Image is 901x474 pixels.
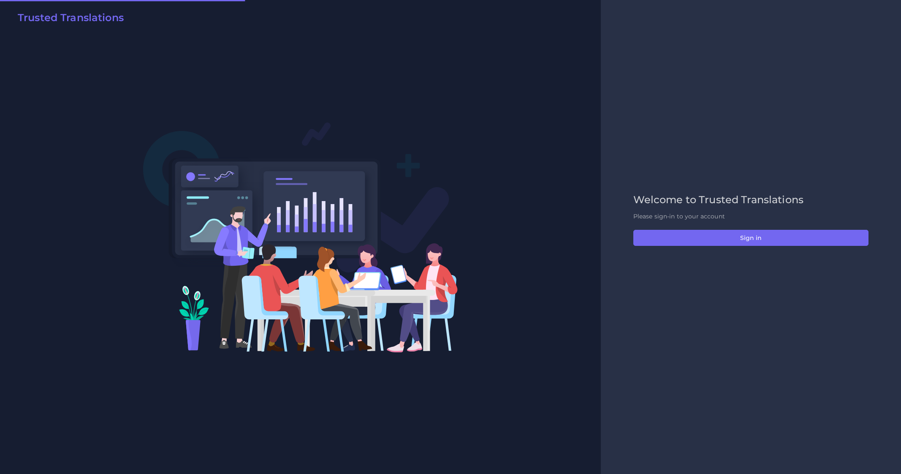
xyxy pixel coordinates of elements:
[18,12,124,24] h2: Trusted Translations
[633,212,868,221] p: Please sign-in to your account
[633,194,868,206] h2: Welcome to Trusted Translations
[143,122,458,353] img: Login V2
[12,12,124,27] a: Trusted Translations
[633,230,868,246] button: Sign in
